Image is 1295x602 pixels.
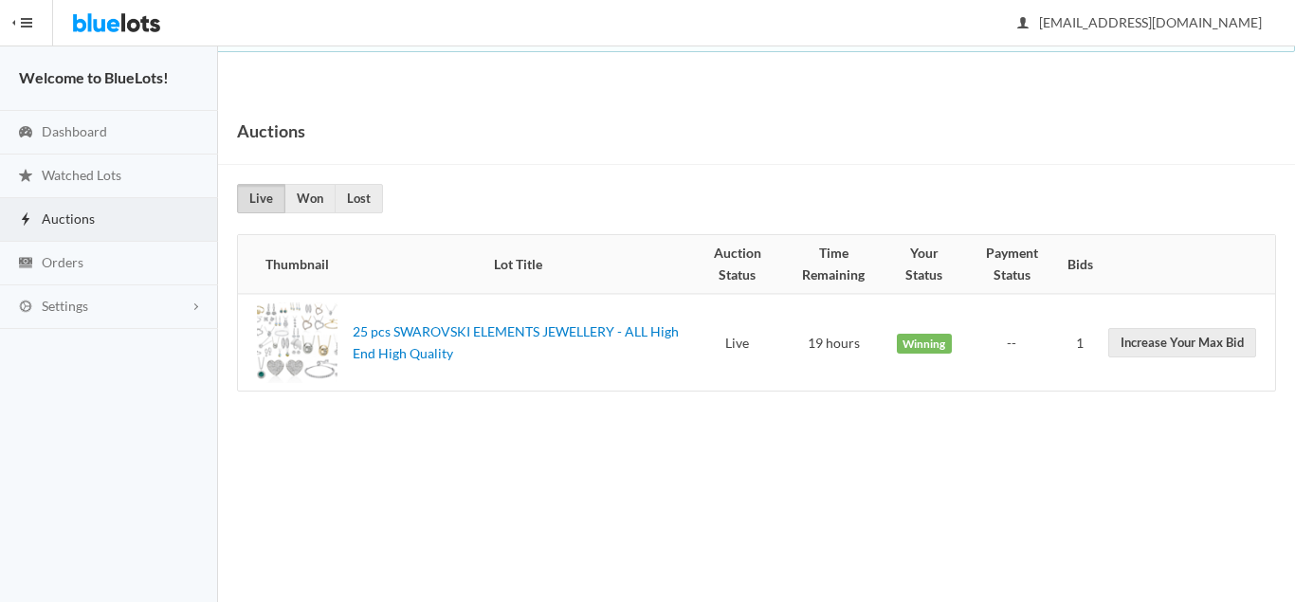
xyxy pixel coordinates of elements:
strong: Welcome to BlueLots! [19,68,169,86]
td: -- [964,294,1060,391]
span: Settings [42,298,88,314]
ion-icon: cash [16,255,35,273]
h1: Auctions [237,117,305,145]
ion-icon: person [1013,15,1032,33]
a: Increase Your Max Bid [1108,328,1256,357]
span: Dashboard [42,123,107,139]
td: 1 [1060,294,1101,391]
th: Bids [1060,235,1101,294]
th: Time Remaining [783,235,885,294]
th: Lot Title [345,235,692,294]
a: 25 pcs SWAROVSKI ELEMENTS JEWELLERY - ALL High End High Quality [353,323,679,361]
span: [EMAIL_ADDRESS][DOMAIN_NAME] [1018,14,1262,30]
span: Orders [42,254,83,270]
td: 19 hours [783,294,885,391]
span: Winning [897,334,952,355]
span: Auctions [42,210,95,227]
a: Won [284,184,336,213]
th: Thumbnail [238,235,345,294]
ion-icon: star [16,168,35,186]
th: Your Status [885,235,964,294]
ion-icon: flash [16,211,35,229]
ion-icon: speedometer [16,124,35,142]
ion-icon: cog [16,299,35,317]
span: Watched Lots [42,167,121,183]
th: Payment Status [964,235,1060,294]
th: Auction Status [692,235,783,294]
a: Live [237,184,285,213]
a: Lost [335,184,383,213]
td: Live [692,294,783,391]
